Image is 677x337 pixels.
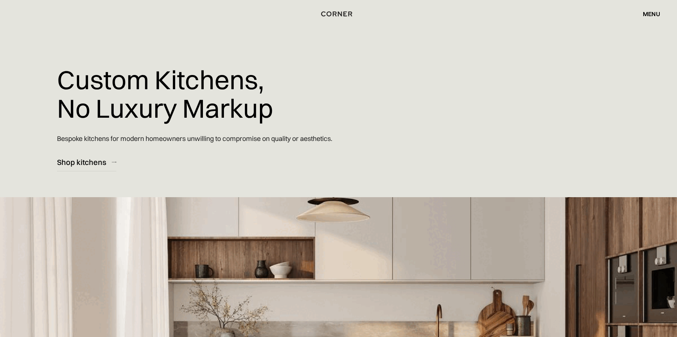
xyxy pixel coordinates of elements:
[57,128,332,149] p: Bespoke kitchens for modern homeowners unwilling to compromise on quality or aesthetics.
[57,153,116,171] a: Shop kitchens
[57,157,106,167] div: Shop kitchens
[635,7,660,20] div: menu
[643,11,660,17] div: menu
[313,9,364,19] a: home
[57,60,273,128] h1: Custom Kitchens, No Luxury Markup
